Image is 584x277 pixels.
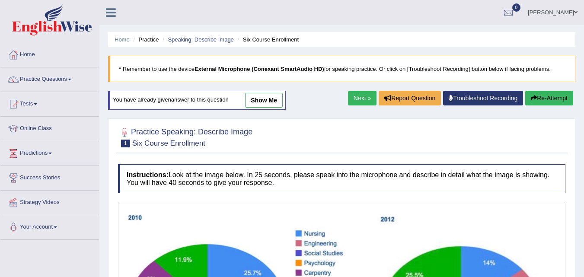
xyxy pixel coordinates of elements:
[131,35,159,44] li: Practice
[0,215,99,237] a: Your Account
[348,91,377,105] a: Next »
[0,92,99,114] a: Tests
[132,139,205,147] small: Six Course Enrollment
[0,166,99,188] a: Success Stories
[379,91,441,105] button: Report Question
[118,126,252,147] h2: Practice Speaking: Describe Image
[443,91,523,105] a: Troubleshoot Recording
[118,164,565,193] h4: Look at the image below. In 25 seconds, please speak into the microphone and describe in detail w...
[195,66,324,72] b: External Microphone (Conexant SmartAudio HD)
[235,35,299,44] li: Six Course Enrollment
[0,43,99,64] a: Home
[121,140,130,147] span: 1
[512,3,521,12] span: 0
[168,36,233,43] a: Speaking: Describe Image
[0,191,99,212] a: Strategy Videos
[0,67,99,89] a: Practice Questions
[115,36,130,43] a: Home
[108,56,575,82] blockquote: * Remember to use the device for speaking practice. Or click on [Troubleshoot Recording] button b...
[245,93,283,108] a: show me
[108,91,286,110] div: You have already given answer to this question
[525,91,573,105] button: Re-Attempt
[127,171,169,178] b: Instructions:
[0,117,99,138] a: Online Class
[0,141,99,163] a: Predictions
